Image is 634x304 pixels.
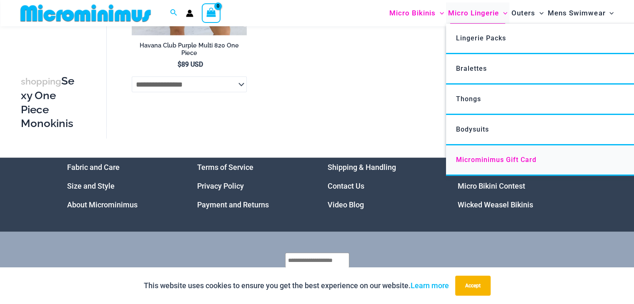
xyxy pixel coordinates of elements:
[458,158,567,214] aside: Footer Widget 4
[456,34,506,42] span: Lingerie Packs
[605,2,614,24] span: Menu Toggle
[535,2,544,24] span: Menu Toggle
[458,158,567,214] nav: Menu
[178,60,203,68] bdi: 89 USD
[328,158,437,214] nav: Menu
[456,156,536,164] span: Microminimus Gift Card
[509,2,546,24] a: OutersMenu ToggleMenu Toggle
[387,2,446,24] a: Micro BikinisMenu ToggleMenu Toggle
[132,42,247,57] h2: Havana Club Purple Multi 820 One Piece
[411,281,449,290] a: Learn more
[144,279,449,292] p: This website uses cookies to ensure you get the best experience on our website.
[67,158,177,214] aside: Footer Widget 1
[170,8,178,18] a: Search icon link
[328,158,437,214] aside: Footer Widget 3
[186,10,193,17] a: Account icon link
[21,74,77,131] h3: Sexy One Piece Monokinis
[197,182,244,190] a: Privacy Policy
[456,125,489,133] span: Bodysuits
[21,76,61,87] span: shopping
[458,200,533,209] a: Wicked Weasel Bikinis
[389,2,436,24] span: Micro Bikinis
[386,1,617,25] nav: Site Navigation
[448,2,499,24] span: Micro Lingerie
[511,2,535,24] span: Outers
[178,60,181,68] span: $
[67,163,120,172] a: Fabric and Care
[456,65,487,72] span: Bralettes
[328,182,364,190] a: Contact Us
[446,2,509,24] a: Micro LingerieMenu ToggleMenu Toggle
[197,163,253,172] a: Terms of Service
[67,200,138,209] a: About Microminimus
[197,200,269,209] a: Payment and Returns
[458,182,525,190] a: Micro Bikini Contest
[17,4,154,22] img: MM SHOP LOGO FLAT
[197,158,307,214] nav: Menu
[499,2,507,24] span: Menu Toggle
[546,2,616,24] a: Mens SwimwearMenu ToggleMenu Toggle
[328,200,364,209] a: Video Blog
[197,158,307,214] aside: Footer Widget 2
[436,2,444,24] span: Menu Toggle
[455,276,491,296] button: Accept
[67,158,177,214] nav: Menu
[202,3,221,22] a: View Shopping Cart, empty
[67,182,115,190] a: Size and Style
[456,95,481,103] span: Thongs
[132,42,247,60] a: Havana Club Purple Multi 820 One Piece
[328,163,396,172] a: Shipping & Handling
[548,2,605,24] span: Mens Swimwear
